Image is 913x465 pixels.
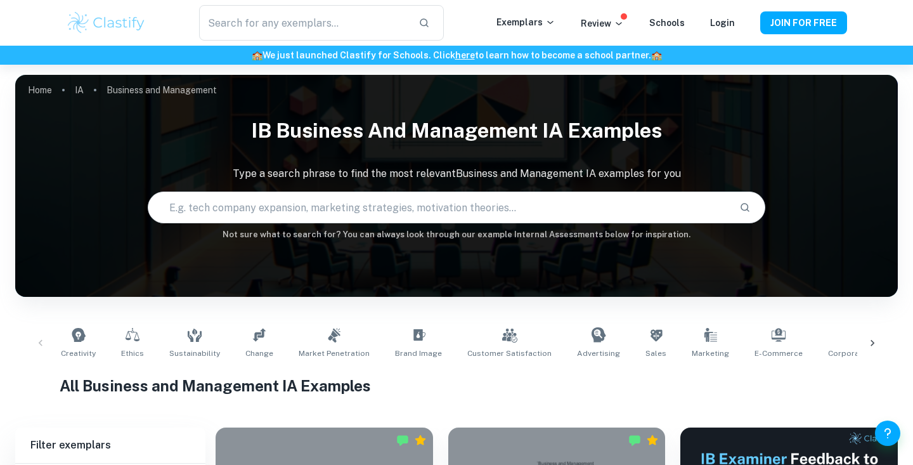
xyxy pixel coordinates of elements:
span: Marketing [692,348,729,359]
span: Advertising [577,348,620,359]
div: Premium [646,434,659,447]
span: 🏫 [252,50,262,60]
img: Clastify logo [66,10,146,36]
span: Corporate Profitability [828,348,912,359]
span: Change [245,348,273,359]
a: Schools [649,18,685,28]
h1: IB Business and Management IA examples [15,110,898,151]
p: Review [581,16,624,30]
button: Search [734,197,756,218]
input: Search for any exemplars... [199,5,408,41]
button: JOIN FOR FREE [760,11,847,34]
span: Market Penetration [299,348,370,359]
p: Business and Management [107,83,217,97]
span: Brand Image [395,348,442,359]
img: Marked [628,434,641,447]
span: E-commerce [754,348,803,359]
h1: All Business and Management IA Examples [60,374,854,397]
span: Sustainability [169,348,220,359]
input: E.g. tech company expansion, marketing strategies, motivation theories... [148,190,729,225]
span: Creativity [61,348,96,359]
a: IA [75,81,84,99]
span: 🏫 [651,50,662,60]
a: Login [710,18,735,28]
h6: Filter exemplars [15,428,205,463]
span: Ethics [121,348,144,359]
h6: We just launched Clastify for Schools. Click to learn how to become a school partner. [3,48,910,62]
img: Marked [396,434,409,447]
div: Premium [414,434,427,447]
span: Sales [645,348,666,359]
a: Home [28,81,52,99]
h6: Not sure what to search for? You can always look through our example Internal Assessments below f... [15,228,898,241]
p: Type a search phrase to find the most relevant Business and Management IA examples for you [15,166,898,181]
span: Customer Satisfaction [467,348,552,359]
a: here [455,50,475,60]
p: Exemplars [496,15,555,29]
button: Help and Feedback [875,421,900,446]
